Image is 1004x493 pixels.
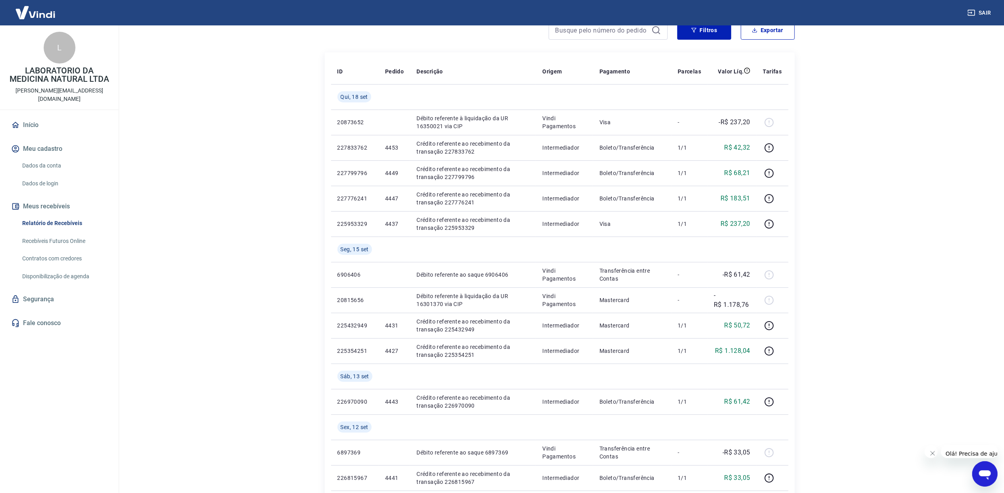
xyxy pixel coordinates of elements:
p: Débito referente à liquidação da UR 16301370 via CIP [416,292,530,308]
p: 4443 [385,398,404,406]
p: Boleto/Transferência [599,195,665,202]
p: Intermediador [542,347,586,355]
p: -R$ 237,20 [719,117,750,127]
p: R$ 50,72 [724,321,750,330]
span: Qui, 18 set [341,93,368,101]
p: 1/1 [678,322,701,329]
p: -R$ 61,42 [723,270,750,279]
p: Boleto/Transferência [599,144,665,152]
p: [PERSON_NAME][EMAIL_ADDRESS][DOMAIN_NAME] [6,87,112,103]
iframe: Botão para abrir a janela de mensagens [972,461,998,487]
p: 227799796 [337,169,372,177]
p: Vindi Pagamentos [542,114,586,130]
img: Vindi [10,0,61,25]
p: 1/1 [678,169,701,177]
p: - [678,449,701,456]
a: Dados de login [19,175,109,192]
p: Intermediador [542,398,586,406]
p: Vindi Pagamentos [542,445,586,460]
p: 4437 [385,220,404,228]
p: Vindi Pagamentos [542,292,586,308]
p: R$ 237,20 [721,219,750,229]
p: Valor Líq. [718,67,744,75]
p: - [678,118,701,126]
p: Mastercard [599,322,665,329]
p: 225953329 [337,220,372,228]
p: Débito referente ao saque 6906406 [416,271,530,279]
p: Boleto/Transferência [599,169,665,177]
p: Intermediador [542,322,586,329]
p: Crédito referente ao recebimento da transação 225354251 [416,343,530,359]
p: ID [337,67,343,75]
p: Crédito referente ao recebimento da transação 227799796 [416,165,530,181]
p: Transferência entre Contas [599,267,665,283]
a: Segurança [10,291,109,308]
p: Crédito referente ao recebimento da transação 225953329 [416,216,530,232]
a: Início [10,116,109,134]
p: 1/1 [678,474,701,482]
p: R$ 42,32 [724,143,750,152]
a: Relatório de Recebíveis [19,215,109,231]
button: Meu cadastro [10,140,109,158]
p: Crédito referente ao recebimento da transação 226970090 [416,394,530,410]
p: R$ 33,05 [724,473,750,483]
p: R$ 68,21 [724,168,750,178]
a: Disponibilização de agenda [19,268,109,285]
div: L [44,32,75,64]
span: Seg, 15 set [341,245,369,253]
p: 227776241 [337,195,372,202]
p: 1/1 [678,347,701,355]
p: 226815967 [337,474,372,482]
p: R$ 1.128,04 [715,346,750,356]
p: Origem [542,67,562,75]
p: 6906406 [337,271,372,279]
p: 4431 [385,322,404,329]
p: Tarifas [763,67,782,75]
p: 225432949 [337,322,372,329]
p: Mastercard [599,347,665,355]
p: Crédito referente ao recebimento da transação 225432949 [416,318,530,333]
p: -R$ 33,05 [723,448,750,457]
p: Intermediador [542,169,586,177]
span: Olá! Precisa de ajuda? [5,6,67,12]
span: Sáb, 13 set [341,372,369,380]
p: Pagamento [599,67,630,75]
p: - [678,296,701,304]
iframe: Mensagem da empresa [941,445,998,458]
p: Crédito referente ao recebimento da transação 227833762 [416,140,530,156]
p: 1/1 [678,398,701,406]
a: Contratos com credores [19,250,109,267]
a: Fale conosco [10,314,109,332]
button: Meus recebíveis [10,198,109,215]
p: 1/1 [678,195,701,202]
p: 4441 [385,474,404,482]
p: Crédito referente ao recebimento da transação 226815967 [416,470,530,486]
iframe: Fechar mensagem [925,445,938,458]
p: Descrição [416,67,443,75]
p: 4453 [385,144,404,152]
p: Intermediador [542,220,586,228]
p: Parcelas [678,67,701,75]
p: Pedido [385,67,404,75]
p: LABORATORIO DA MEDICINA NATURAL LTDA [6,67,112,83]
p: Visa [599,118,665,126]
p: 20815656 [337,296,372,304]
a: Recebíveis Futuros Online [19,233,109,249]
p: 6897369 [337,449,372,456]
p: R$ 61,42 [724,397,750,406]
p: -R$ 1.178,76 [714,291,750,310]
p: 4449 [385,169,404,177]
a: Dados da conta [19,158,109,174]
p: Débito referente ao saque 6897369 [416,449,530,456]
span: Sex, 12 set [341,423,368,431]
button: Sair [966,6,994,20]
p: Intermediador [542,195,586,202]
p: 227833762 [337,144,372,152]
input: Busque pelo número do pedido [555,24,648,36]
p: Boleto/Transferência [599,398,665,406]
p: Intermediador [542,144,586,152]
p: Visa [599,220,665,228]
p: Intermediador [542,474,586,482]
p: Mastercard [599,296,665,304]
p: 4447 [385,195,404,202]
